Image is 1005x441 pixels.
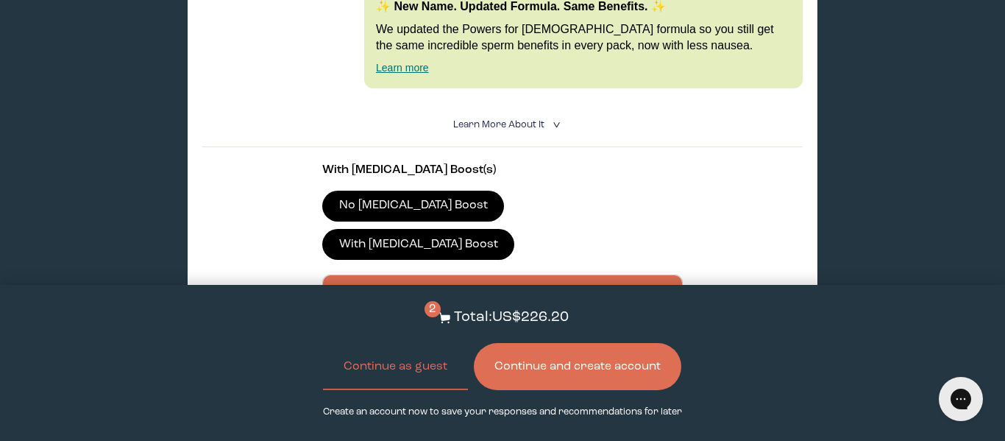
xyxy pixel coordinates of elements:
[376,62,429,74] a: Learn more
[376,21,791,54] p: We updated the Powers for [DEMOGRAPHIC_DATA] formula so you still get the same incredible sperm b...
[548,121,562,129] i: <
[453,120,544,130] span: Learn More About it
[453,118,552,132] summary: Learn More About it <
[323,405,682,419] p: Create an account now to save your responses and recommendations for later
[323,343,468,390] button: Continue as guest
[474,343,681,390] button: Continue and create account
[931,372,990,426] iframe: Gorgias live chat messenger
[425,301,441,317] span: 2
[454,307,569,328] p: Total: US$226.20
[322,162,683,179] p: With [MEDICAL_DATA] Boost(s)
[322,229,514,260] label: With [MEDICAL_DATA] Boost
[322,191,504,222] label: No [MEDICAL_DATA] Boost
